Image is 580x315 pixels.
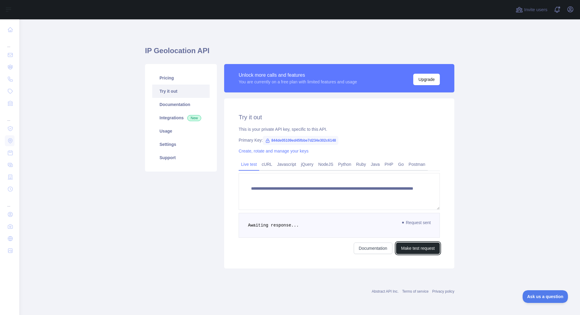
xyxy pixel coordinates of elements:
a: Documentation [152,98,210,111]
span: Invite users [524,6,547,13]
a: Integrations New [152,111,210,124]
a: Documentation [354,243,392,254]
a: Abstract API Inc. [372,289,399,294]
a: jQuery [298,159,316,169]
a: Settings [152,138,210,151]
a: Java [369,159,382,169]
a: Live test [239,159,259,169]
div: You are currently on a free plan with limited features and usage [239,79,357,85]
a: Go [396,159,406,169]
div: This is your private API key, specific to this API. [239,126,440,132]
button: Upgrade [413,74,440,85]
div: ... [5,36,14,48]
a: Python [336,159,354,169]
a: Postman [406,159,428,169]
a: Usage [152,124,210,138]
a: Javascript [275,159,298,169]
a: Create, rotate and manage your keys [239,149,308,153]
span: New [187,115,201,121]
a: Pricing [152,71,210,85]
a: Privacy policy [432,289,454,294]
a: Terms of service [402,289,428,294]
h2: Try it out [239,113,440,121]
div: ... [5,196,14,208]
a: Support [152,151,210,164]
button: Invite users [514,5,549,14]
div: Unlock more calls and features [239,72,357,79]
a: cURL [259,159,275,169]
div: Primary Key: [239,137,440,143]
span: Request sent [399,219,434,226]
iframe: Toggle Customer Support [523,290,568,303]
a: PHP [382,159,396,169]
div: ... [5,110,14,122]
a: Ruby [354,159,369,169]
button: Make test request [396,243,440,254]
a: Try it out [152,85,210,98]
span: 844de05109ed45fbbe7d234e302c6148 [263,136,338,145]
h1: IP Geolocation API [145,46,454,60]
a: NodeJS [316,159,336,169]
span: Awaiting response... [248,223,299,228]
